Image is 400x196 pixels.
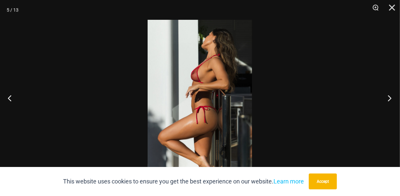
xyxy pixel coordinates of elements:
[375,82,400,114] button: Next
[7,5,18,15] div: 5 / 13
[273,178,304,185] a: Learn more
[148,20,252,176] img: Summer Storm Red 312 Tri Top 456 Micro 04
[63,177,304,186] p: This website uses cookies to ensure you get the best experience on our website.
[309,174,337,189] button: Accept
